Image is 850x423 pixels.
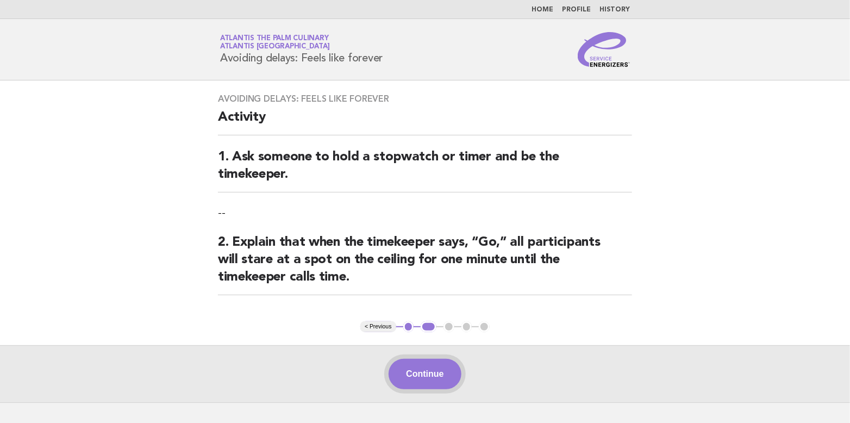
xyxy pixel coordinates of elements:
[220,35,330,50] a: Atlantis The Palm CulinaryAtlantis [GEOGRAPHIC_DATA]
[562,7,591,13] a: Profile
[532,7,553,13] a: Home
[578,32,630,67] img: Service Energizers
[599,7,630,13] a: History
[389,359,461,389] button: Continue
[218,109,632,135] h2: Activity
[218,234,632,295] h2: 2. Explain that when the timekeeper says, “Go,” all participants will stare at a spot on the ceil...
[218,94,632,104] h3: Avoiding delays: Feels like forever
[218,148,632,192] h2: 1. Ask someone to hold a stopwatch or timer and be the timekeeper.
[220,35,383,64] h1: Avoiding delays: Feels like forever
[421,321,436,332] button: 2
[220,43,330,51] span: Atlantis [GEOGRAPHIC_DATA]
[403,321,414,332] button: 1
[218,206,632,221] p: --
[360,321,396,332] button: < Previous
